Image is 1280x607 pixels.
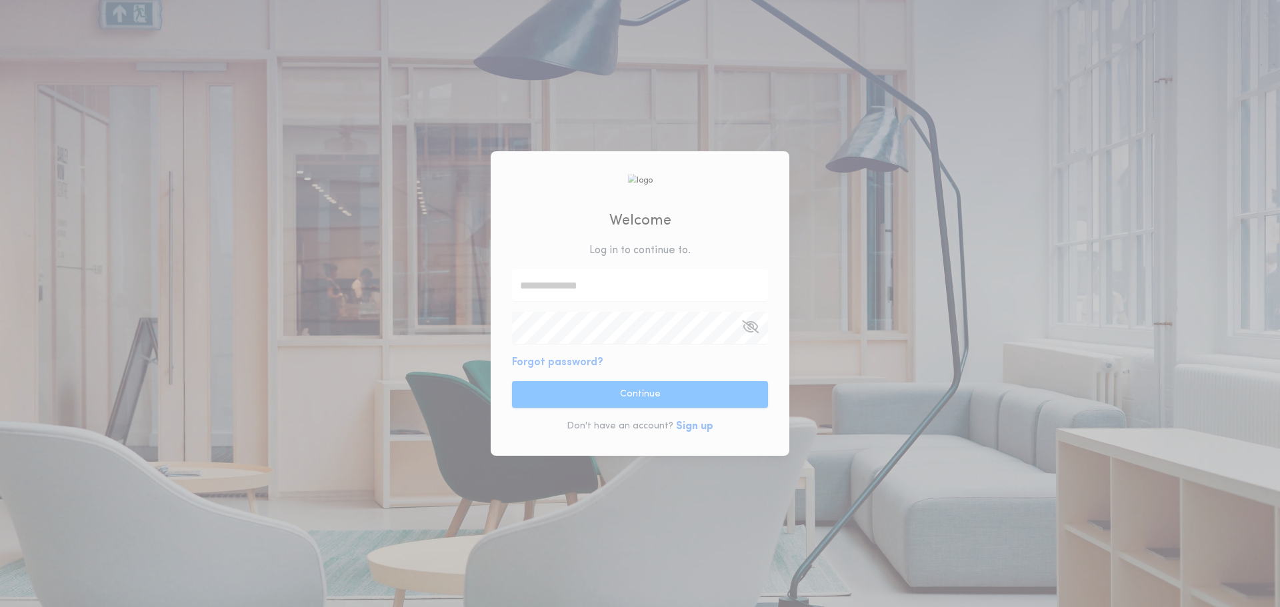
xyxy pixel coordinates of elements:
button: Sign up [676,418,713,434]
p: Don't have an account? [567,420,673,433]
img: logo [627,174,653,187]
h2: Welcome [609,210,671,232]
button: Forgot password? [512,354,603,370]
button: Continue [512,381,768,408]
p: Log in to continue to . [589,243,691,259]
